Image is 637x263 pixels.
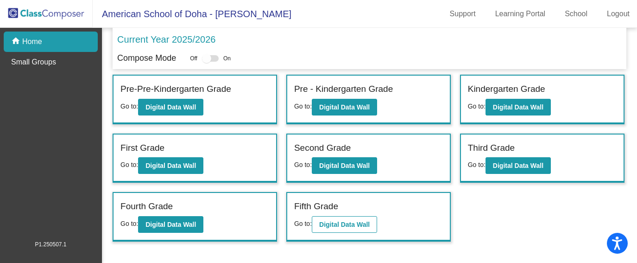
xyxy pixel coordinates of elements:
b: Digital Data Wall [145,221,196,228]
b: Digital Data Wall [319,162,370,169]
span: Go to: [468,103,486,110]
span: Go to: [120,220,138,227]
span: Go to: [294,220,312,227]
b: Digital Data Wall [493,103,543,111]
button: Digital Data Wall [312,216,377,233]
label: Pre-Pre-Kindergarten Grade [120,83,231,96]
div: Successfully fetched renewal date [516,239,624,248]
label: Kindergarten Grade [468,83,545,96]
a: School [557,6,595,21]
a: Logout [599,6,637,21]
span: Go to: [120,161,138,168]
button: Digital Data Wall [312,99,377,115]
button: Digital Data Wall [138,99,203,115]
div: Fetched school contacts [516,214,624,223]
label: Third Grade [468,141,515,155]
p: Compose Mode [117,52,176,64]
b: Digital Data Wall [145,103,196,111]
button: Digital Data Wall [486,99,551,115]
label: First Grade [120,141,164,155]
p: Current Year 2025/2026 [117,32,215,46]
button: Digital Data Wall [312,157,377,174]
span: Go to: [120,103,138,110]
span: On [223,54,231,63]
button: Digital Data Wall [138,157,203,174]
p: Home [22,36,42,47]
label: Pre - Kindergarten Grade [294,83,393,96]
button: Digital Data Wall [486,157,551,174]
span: Go to: [294,161,312,168]
b: Digital Data Wall [319,221,370,228]
mat-icon: home [11,36,22,47]
p: Small Groups [11,57,56,68]
span: Go to: [294,103,312,110]
span: Off [190,54,197,63]
label: Fifth Grade [294,200,338,213]
label: Fourth Grade [120,200,173,213]
b: Digital Data Wall [319,103,370,111]
a: Learning Portal [488,6,553,21]
b: Digital Data Wall [493,162,543,169]
b: Digital Data Wall [145,162,196,169]
label: Second Grade [294,141,351,155]
button: Digital Data Wall [138,216,203,233]
a: Support [442,6,483,21]
span: American School of Doha - [PERSON_NAME] [93,6,291,21]
span: Go to: [468,161,486,168]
